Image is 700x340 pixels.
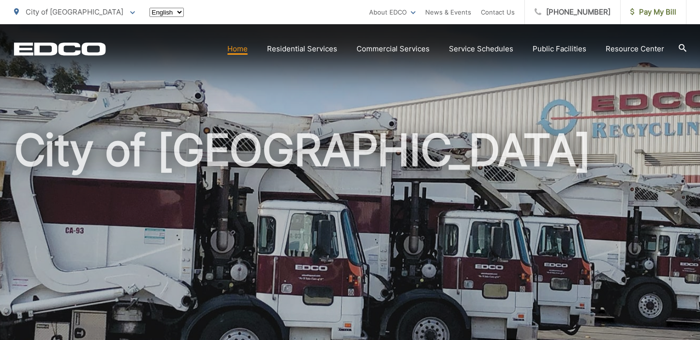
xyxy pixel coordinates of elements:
[369,6,416,18] a: About EDCO
[149,8,184,17] select: Select a language
[227,43,248,55] a: Home
[26,7,123,16] span: City of [GEOGRAPHIC_DATA]
[425,6,471,18] a: News & Events
[481,6,515,18] a: Contact Us
[449,43,513,55] a: Service Schedules
[267,43,337,55] a: Residential Services
[630,6,676,18] span: Pay My Bill
[357,43,430,55] a: Commercial Services
[14,42,106,56] a: EDCD logo. Return to the homepage.
[533,43,586,55] a: Public Facilities
[606,43,664,55] a: Resource Center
